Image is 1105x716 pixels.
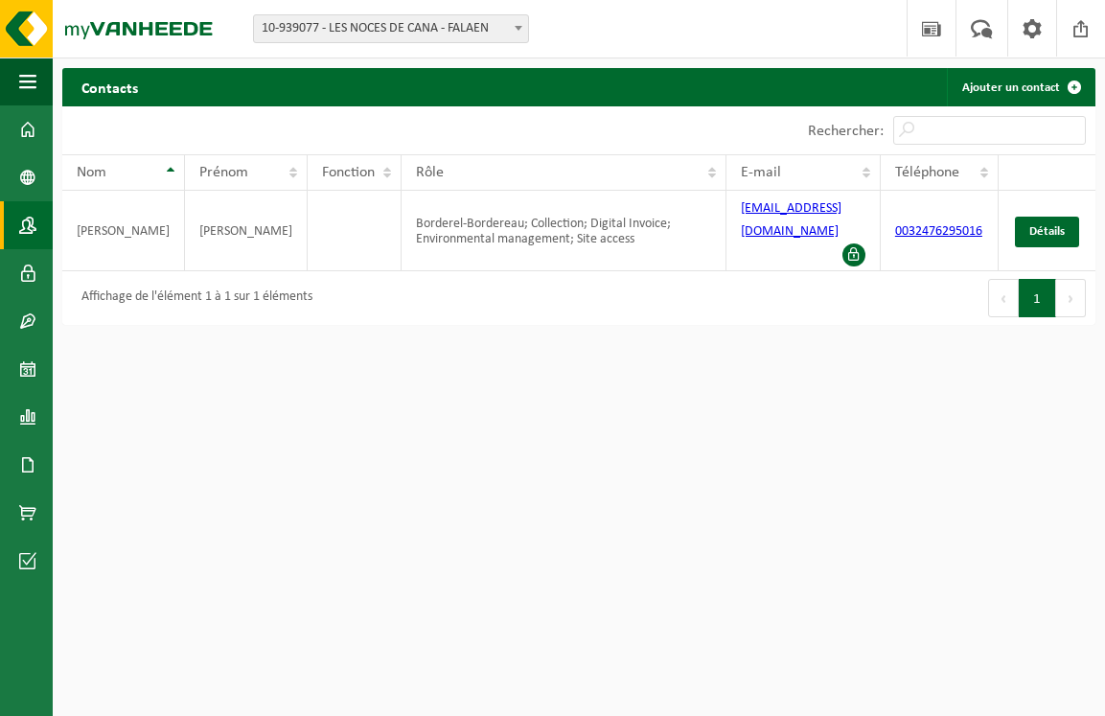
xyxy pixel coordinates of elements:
[741,165,781,180] span: E-mail
[947,68,1093,106] a: Ajouter un contact
[402,191,726,271] td: Borderel-Bordereau; Collection; Digital Invoice; Environmental management; Site access
[895,165,959,180] span: Téléphone
[254,15,528,42] span: 10-939077 - LES NOCES DE CANA - FALAEN
[322,165,375,180] span: Fonction
[62,68,157,105] h2: Contacts
[416,165,444,180] span: Rôle
[185,191,308,271] td: [PERSON_NAME]
[62,191,185,271] td: [PERSON_NAME]
[988,279,1019,317] button: Previous
[895,224,982,239] a: 0032476295016
[1029,225,1065,238] span: Détails
[77,165,106,180] span: Nom
[741,201,841,239] a: [EMAIL_ADDRESS][DOMAIN_NAME]
[72,281,312,315] div: Affichage de l'élément 1 à 1 sur 1 éléments
[1019,279,1056,317] button: 1
[1056,279,1086,317] button: Next
[808,124,884,139] label: Rechercher:
[199,165,248,180] span: Prénom
[1015,217,1079,247] a: Détails
[253,14,529,43] span: 10-939077 - LES NOCES DE CANA - FALAEN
